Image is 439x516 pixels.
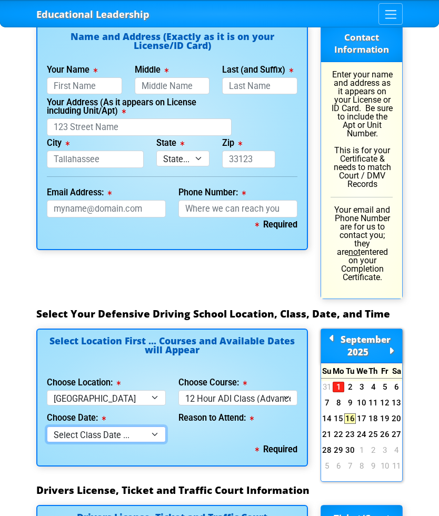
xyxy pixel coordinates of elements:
a: 7 [321,398,333,408]
input: myname@domain.com [47,200,166,217]
a: 6 [391,382,402,392]
a: 9 [344,398,356,408]
input: Where we can reach you [178,200,297,217]
a: 8 [333,398,344,408]
a: 2 [344,382,356,392]
a: 17 [356,413,367,424]
span: September [341,333,391,345]
div: Sa [391,363,402,379]
a: 4 [367,382,379,392]
label: Email Address: [47,188,112,197]
input: 33123 [222,151,275,168]
a: 9 [367,461,379,471]
a: Educational Leadership [36,5,149,23]
input: 123 Street Name [47,118,232,136]
label: State [156,139,184,147]
label: Reason to Attend: [178,414,254,422]
input: First Name [47,77,122,95]
a: 23 [344,429,356,440]
a: 2 [367,445,379,455]
label: Choose Course: [178,379,247,387]
a: 3 [356,382,367,392]
a: 11 [367,398,379,408]
a: 26 [379,429,391,440]
a: 12 [379,398,391,408]
label: Middle [135,66,168,74]
a: 16 [344,413,356,424]
a: 1 [333,382,344,392]
b: Required [255,444,297,454]
a: 27 [391,429,402,440]
label: Last (and Suffix) [222,66,293,74]
div: We [356,363,367,379]
b: Required [255,220,297,230]
p: Your email and Phone Number are for us to contact you; they are entered on your Completion Certif... [331,206,393,282]
label: Your Name [47,66,97,74]
h3: Contact Information [321,25,402,62]
a: 20 [391,413,402,424]
a: 18 [367,413,379,424]
a: 14 [321,413,333,424]
a: 10 [356,398,367,408]
a: 6 [333,461,344,471]
div: Tu [344,363,356,379]
a: 5 [379,382,391,392]
div: Mo [333,363,344,379]
a: 22 [333,429,344,440]
button: Toggle navigation [378,3,403,25]
label: City [47,139,69,147]
h3: Drivers License, Ticket and Traffic Court Information [36,484,403,497]
div: Th [367,363,379,379]
a: 5 [321,461,333,471]
div: Fr [379,363,391,379]
a: 29 [333,445,344,455]
h3: Select Your Defensive Driving School Location, Class, Date, and Time [36,307,403,320]
span: 2025 [347,346,368,358]
input: Tallahassee [47,151,144,168]
a: 19 [379,413,391,424]
a: 1 [356,445,367,455]
a: 24 [356,429,367,440]
a: 3 [379,445,391,455]
a: 10 [379,461,391,471]
a: 31 [321,382,333,392]
input: Middle Name [135,77,210,95]
a: 28 [321,445,333,455]
a: 7 [344,461,356,471]
label: Choose Date: [47,414,106,422]
h4: Select Location First ... Courses and Available Dates will Appear [47,336,297,367]
label: Zip [222,139,242,147]
input: Last Name [222,77,297,95]
a: 30 [344,445,356,455]
label: Phone Number: [178,188,246,197]
a: 13 [391,398,402,408]
a: 25 [367,429,379,440]
h4: Name and Address (Exactly as it is on your License/ID Card) [47,32,297,50]
a: 21 [321,429,333,440]
u: not [348,247,361,257]
a: 11 [391,461,402,471]
label: Choose Location: [47,379,121,387]
div: Su [321,363,333,379]
p: Enter your name and address as it appears on your License or ID Card. Be sure to include the Apt ... [331,71,393,188]
label: Your Address (As it appears on License including Unit/Apt) [47,98,232,115]
a: 8 [356,461,367,471]
a: 4 [391,445,402,455]
a: 15 [333,413,344,424]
